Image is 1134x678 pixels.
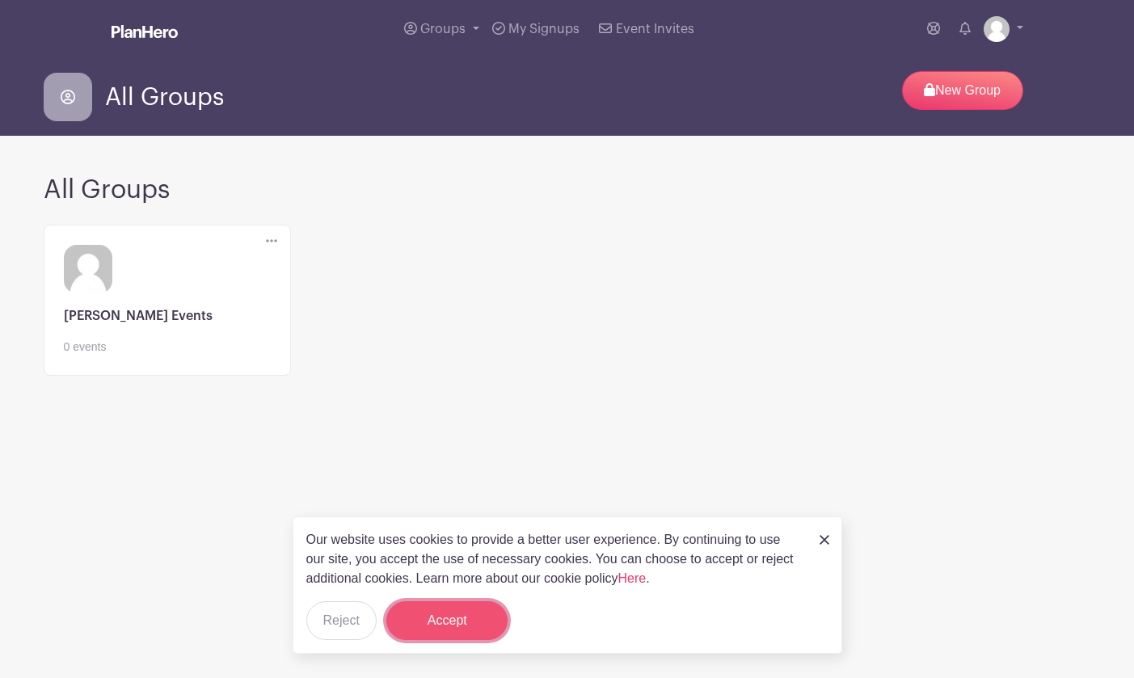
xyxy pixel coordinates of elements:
p: Our website uses cookies to provide a better user experience. By continuing to use our site, you ... [306,530,803,588]
h2: All Groups [44,175,1091,205]
span: My Signups [508,23,580,36]
img: logo_white-6c42ec7e38ccf1d336a20a19083b03d10ae64f83f12c07503d8b9e83406b4c7d.svg [112,25,178,38]
span: Event Invites [616,23,694,36]
img: close_button-5f87c8562297e5c2d7936805f587ecaba9071eb48480494691a3f1689db116b3.svg [820,535,829,545]
p: New Group [902,71,1023,110]
span: All Groups [105,84,224,111]
button: Reject [306,601,377,640]
img: default-ce2991bfa6775e67f084385cd625a349d9dcbb7a52a09fb2fda1e96e2d18dcdb.png [984,16,1010,42]
span: Groups [420,23,466,36]
a: Here [618,571,647,585]
button: Accept [386,601,508,640]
